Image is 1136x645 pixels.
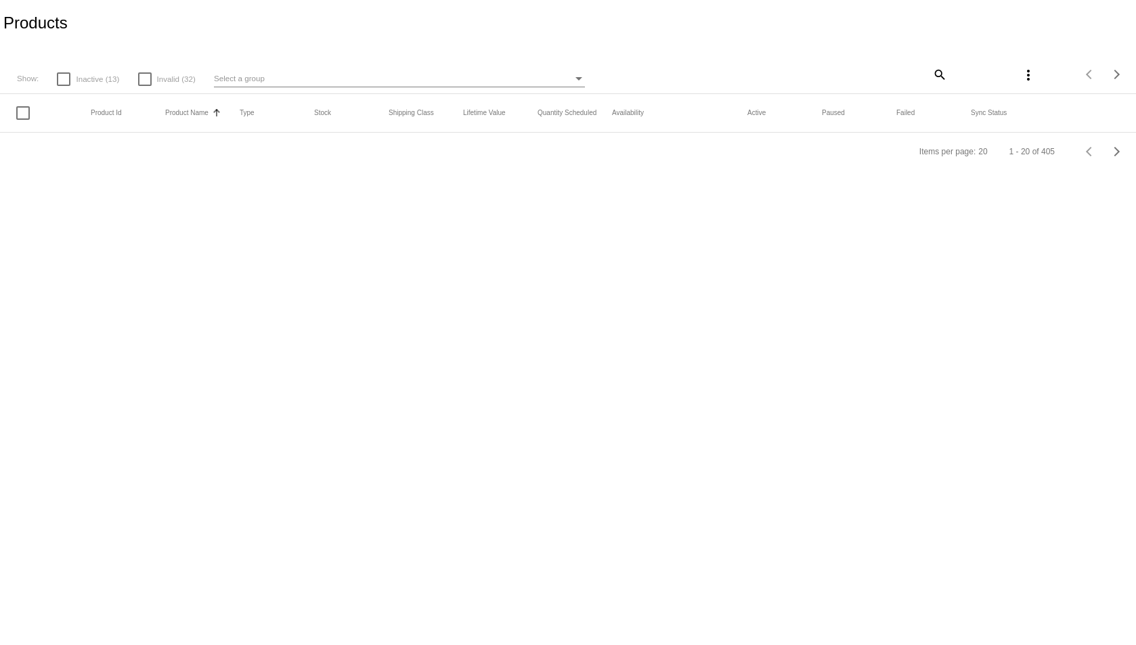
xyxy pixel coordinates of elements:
span: Invalid (32) [157,71,196,87]
span: Inactive (13) [76,71,119,87]
div: 1 - 20 of 405 [1009,147,1055,156]
h2: Products [3,14,68,32]
button: Previous page [1076,61,1104,88]
button: Change sorting for ExternalId [91,109,122,117]
mat-icon: search [931,64,947,85]
button: Change sorting for TotalQuantityScheduledPaused [822,109,845,117]
button: Previous page [1076,138,1104,165]
button: Next page [1104,61,1131,88]
button: Change sorting for LifetimeValue [463,109,506,117]
button: Change sorting for QuantityScheduled [538,109,596,117]
mat-select: Select a group [214,70,585,87]
button: Change sorting for ShippingClass [389,109,434,117]
div: Items per page: [919,147,976,156]
button: Change sorting for ProductType [240,109,255,117]
button: Change sorting for TotalQuantityScheduledActive [747,109,766,117]
button: Change sorting for ProductName [165,109,209,117]
span: Select a group [214,74,265,83]
mat-header-cell: Availability [612,109,747,116]
button: Change sorting for StockLevel [314,109,331,117]
button: Change sorting for ValidationErrorCode [971,109,1007,117]
mat-icon: more_vert [1020,67,1036,83]
button: Change sorting for TotalQuantityFailed [896,109,915,117]
button: Next page [1104,138,1131,165]
span: Show: [17,74,39,83]
div: 20 [978,147,987,156]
